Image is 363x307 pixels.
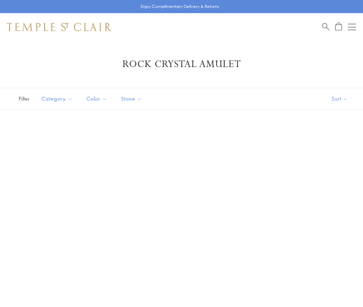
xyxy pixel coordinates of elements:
[17,58,346,71] h1: Rock Crystal Amulet
[38,94,78,103] span: Category
[322,22,329,31] a: Search
[118,94,147,103] span: Stone
[81,91,112,106] button: Color
[335,22,342,31] a: Open Shopping Bag
[141,3,219,10] p: Enjoy Complimentary Delivery & Returns
[83,94,112,103] span: Color
[316,88,363,109] button: Show sort by
[36,91,78,106] button: Category
[7,23,111,31] img: Temple St. Clair
[116,91,147,106] button: Stone
[348,23,356,31] button: Open navigation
